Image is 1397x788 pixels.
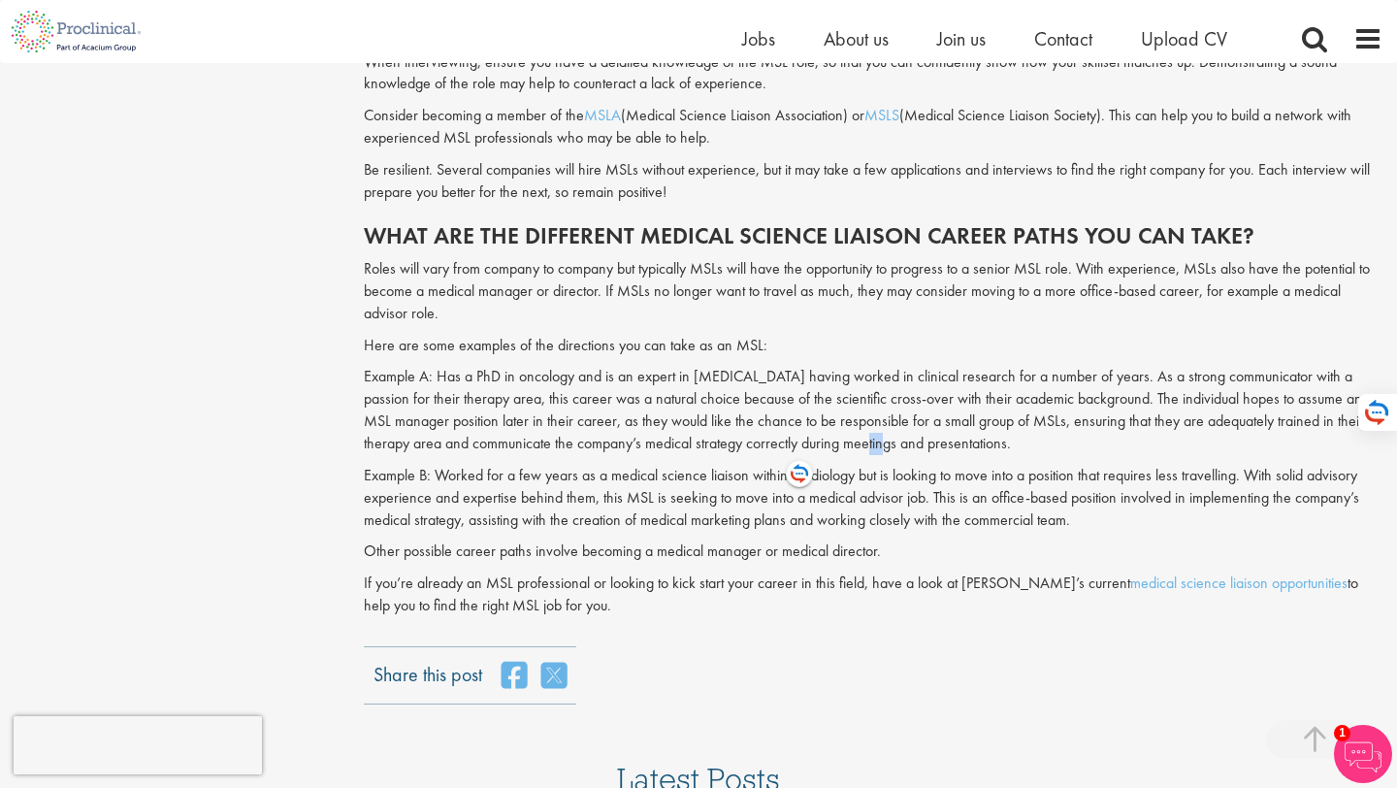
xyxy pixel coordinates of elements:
[584,105,621,125] a: MSLA
[374,661,482,674] label: Share this post
[364,51,1382,96] p: When interviewing, ensure you have a detailed knowledge of the MSL role, so that you can confiden...
[742,26,775,51] a: Jobs
[1334,725,1392,783] img: Chatbot
[364,366,1382,454] p: Example A: Has a PhD in oncology and is an expert in [MEDICAL_DATA] having worked in clinical res...
[937,26,986,51] a: Join us
[541,661,567,690] a: share on twitter
[824,26,889,51] a: About us
[364,335,1382,357] p: Here are some examples of the directions you can take as an MSL:
[364,223,1382,248] h2: What are the different medical science liaison career paths you can take?
[364,159,1382,204] p: Be resilient. Several companies will hire MSLs without experience, but it may take a few applicat...
[1034,26,1092,51] a: Contact
[364,258,1382,325] p: Roles will vary from company to company but typically MSLs will have the opportunity to progress ...
[502,661,527,690] a: share on facebook
[864,105,899,125] a: MSLS
[364,465,1382,532] p: Example B: Worked for a few years as a medical science liaison within cardiology but is looking t...
[1334,725,1350,741] span: 1
[364,105,1382,149] p: Consider becoming a member of the (Medical Science Liaison Association) or (Medical Science Liais...
[364,541,1382,563] p: Other possible career paths involve becoming a medical manager or medical director.
[1141,26,1227,51] a: Upload CV
[364,573,1382,617] p: If you’re already an MSL professional or looking to kick start your career in this field, have a ...
[14,716,262,774] iframe: reCAPTCHA
[1130,573,1348,593] a: medical science liaison opportunities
